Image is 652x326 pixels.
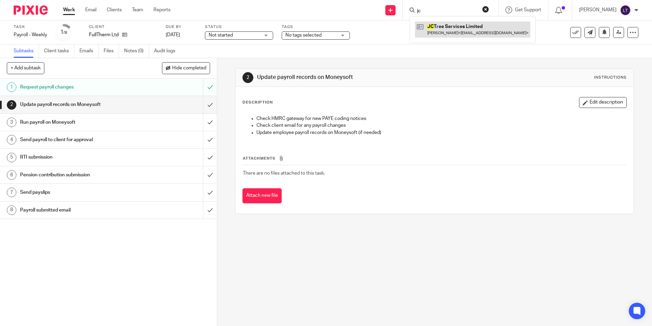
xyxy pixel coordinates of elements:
[14,31,47,38] div: Payroll - Weekly
[7,62,44,74] button: + Add subtask
[242,100,273,105] p: Description
[579,6,617,13] p: [PERSON_NAME]
[482,6,489,13] button: Clear
[89,24,157,30] label: Client
[7,82,16,92] div: 1
[20,82,137,92] h1: Request payroll changes
[620,5,631,16] img: svg%3E
[166,24,196,30] label: Due by
[416,8,478,14] input: Search
[594,75,627,80] div: Instructions
[14,44,39,58] a: Subtasks
[7,118,16,127] div: 3
[579,97,627,108] button: Edit description
[20,170,137,180] h1: Pension contribution submission
[20,135,137,145] h1: Send payroll to client for approval
[20,205,137,215] h1: Payroll submitted email
[243,157,276,160] span: Attachments
[79,44,99,58] a: Emails
[282,24,350,30] label: Tags
[162,62,210,74] button: Hide completed
[285,33,322,38] span: No tags selected
[256,129,626,136] p: Update employee payroll records on Moneysoft (if needed)
[20,99,137,110] h1: Update payroll records on Moneysoft
[7,205,16,215] div: 8
[7,153,16,162] div: 5
[44,44,74,58] a: Client tasks
[14,24,47,30] label: Task
[60,28,67,36] div: 1
[515,8,541,12] span: Get Support
[107,6,122,13] a: Clients
[104,44,119,58] a: Files
[243,171,325,176] span: There are no files attached to this task.
[7,135,16,145] div: 4
[257,74,449,81] h1: Update payroll records on Moneysoft
[20,117,137,127] h1: Run payroll on Moneysoft
[124,44,149,58] a: Notes (0)
[63,31,67,35] small: /8
[7,170,16,180] div: 6
[132,6,143,13] a: Team
[209,33,233,38] span: Not started
[205,24,273,30] label: Status
[242,72,253,83] div: 2
[7,100,16,110] div: 2
[20,187,137,198] h1: Send payslips
[172,66,206,71] span: Hide completed
[63,6,75,13] a: Work
[256,122,626,129] p: Check client email for any payroll changes
[256,115,626,122] p: Check HMRC gateway for new PAYE coding notices
[14,5,48,15] img: Pixie
[20,152,137,162] h1: RTI submission
[153,6,171,13] a: Reports
[154,44,180,58] a: Audit logs
[242,188,282,204] button: Attach new file
[85,6,97,13] a: Email
[89,31,119,38] p: FullTherm Ltd
[7,188,16,197] div: 7
[166,32,180,37] span: [DATE]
